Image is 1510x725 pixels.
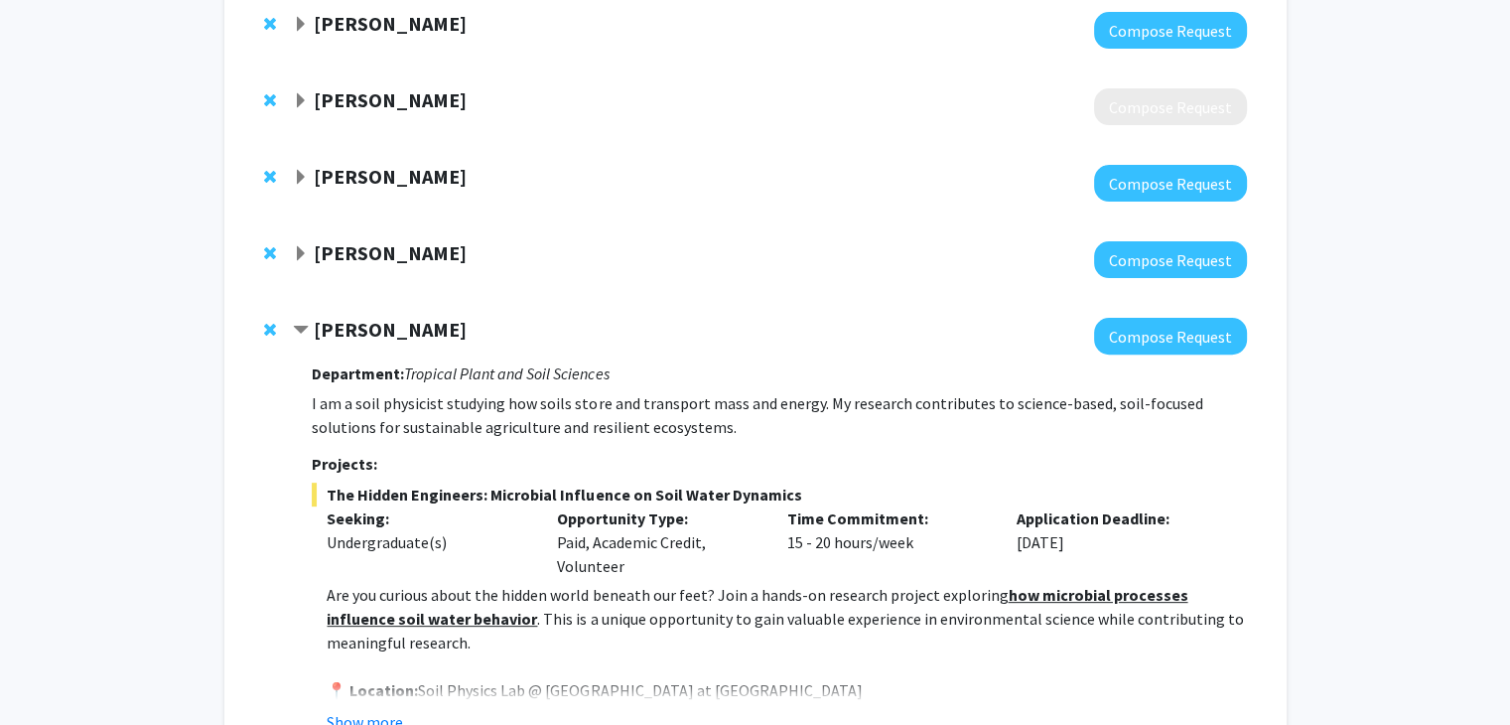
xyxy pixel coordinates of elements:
[293,93,309,109] span: Expand Nicole Hynson Bookmark
[771,507,1002,578] div: 15 - 20 hours/week
[15,636,84,710] iframe: Chat
[327,507,527,530] p: Seeking:
[264,16,276,32] span: Remove Zhiyue Wang from bookmarks
[327,583,1246,654] p: Are you curious about the hidden world beneath our feet? Join a hands-on research project explori...
[312,483,1246,507] span: The Hidden Engineers: Microbial Influence on Soil Water Dynamics
[786,507,987,530] p: Time Commitment:
[293,170,309,186] span: Expand Joanna Philippoff Bookmark
[1094,12,1247,49] button: Compose Request to Zhiyue Wang
[1094,318,1247,355] button: Compose Request to Jing Yan
[293,17,309,33] span: Expand Zhiyue Wang Bookmark
[327,678,1246,702] p: Soil Physics Lab @ [GEOGRAPHIC_DATA] at [GEOGRAPHIC_DATA]
[293,246,309,262] span: Expand Linden Schneider Bookmark
[327,530,527,554] div: Undergraduate(s)
[264,245,276,261] span: Remove Linden Schneider from bookmarks
[264,92,276,108] span: Remove Nicole Hynson from bookmarks
[312,363,404,383] strong: Department:
[314,240,467,265] strong: [PERSON_NAME]
[1094,241,1247,278] button: Compose Request to Linden Schneider
[314,164,467,189] strong: [PERSON_NAME]
[1094,165,1247,202] button: Compose Request to Joanna Philippoff
[1094,88,1247,125] button: Compose Request to Nicole Hynson
[542,507,772,578] div: Paid, Academic Credit, Volunteer
[312,454,377,474] strong: Projects:
[314,317,467,342] strong: [PERSON_NAME]
[314,87,467,112] strong: [PERSON_NAME]
[327,680,418,700] strong: 📍 Location:
[264,169,276,185] span: Remove Joanna Philippoff from bookmarks
[557,507,757,530] p: Opportunity Type:
[1017,507,1217,530] p: Application Deadline:
[1002,507,1232,578] div: [DATE]
[264,322,276,338] span: Remove Jing Yan from bookmarks
[404,363,609,383] i: Tropical Plant and Soil Sciences
[327,585,1187,629] u: how microbial processes influence soil water behavior
[314,11,467,36] strong: [PERSON_NAME]
[312,391,1246,439] p: I am a soil physicist studying how soils store and transport mass and energy. My research contrib...
[293,323,309,339] span: Contract Jing Yan Bookmark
